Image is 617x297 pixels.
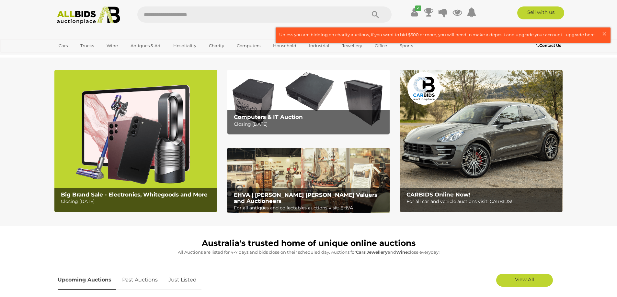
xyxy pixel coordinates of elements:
img: Big Brand Sale - Electronics, Whitegoods and More [54,70,217,212]
a: Just Listed [164,270,201,290]
a: Household [269,40,301,51]
b: Big Brand Sale - Electronics, Whitegoods and More [61,191,208,198]
a: Computers [233,40,265,51]
p: For all antiques and collectables auctions visit: EHVA [234,204,386,212]
a: Past Auctions [117,270,163,290]
a: CARBIDS Online Now! CARBIDS Online Now! For all car and vehicle auctions visit: CARBIDS! [400,70,563,212]
p: All Auctions are listed for 4-7 days and bids close on their scheduled day. Auctions for , and cl... [58,249,560,256]
a: ✔ [410,6,419,18]
b: Contact Us [536,43,561,48]
strong: Wine [396,249,408,255]
a: Computers & IT Auction Computers & IT Auction Closing [DATE] [227,70,390,135]
a: Sell with us [517,6,564,19]
a: Antiques & Art [126,40,165,51]
img: EHVA | Evans Hastings Valuers and Auctioneers [227,148,390,213]
a: Jewellery [338,40,366,51]
a: Cars [54,40,72,51]
strong: Cars [356,249,366,255]
strong: Jewellery [367,249,388,255]
i: ✔ [415,5,421,11]
button: Search [359,6,392,23]
a: Industrial [305,40,334,51]
p: Closing [DATE] [61,197,213,206]
a: EHVA | Evans Hastings Valuers and Auctioneers EHVA | [PERSON_NAME] [PERSON_NAME] Valuers and Auct... [227,148,390,213]
a: Charity [205,40,228,51]
h1: Australia's trusted home of unique online auctions [58,239,560,248]
img: Allbids.com.au [53,6,124,24]
b: CARBIDS Online Now! [406,191,470,198]
img: CARBIDS Online Now! [400,70,563,212]
a: Upcoming Auctions [58,270,116,290]
a: [GEOGRAPHIC_DATA] [54,51,109,62]
span: × [601,27,607,40]
a: Big Brand Sale - Electronics, Whitegoods and More Big Brand Sale - Electronics, Whitegoods and Mo... [54,70,217,212]
a: Trucks [76,40,98,51]
a: Contact Us [536,42,563,49]
a: Office [371,40,391,51]
span: View All [515,276,534,282]
a: Sports [395,40,417,51]
img: Computers & IT Auction [227,70,390,135]
p: For all car and vehicle auctions visit: CARBIDS! [406,197,559,206]
b: EHVA | [PERSON_NAME] [PERSON_NAME] Valuers and Auctioneers [234,192,377,204]
p: Closing [DATE] [234,120,386,128]
a: View All [496,274,553,287]
a: Hospitality [169,40,200,51]
b: Computers & IT Auction [234,114,303,120]
a: Wine [102,40,122,51]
